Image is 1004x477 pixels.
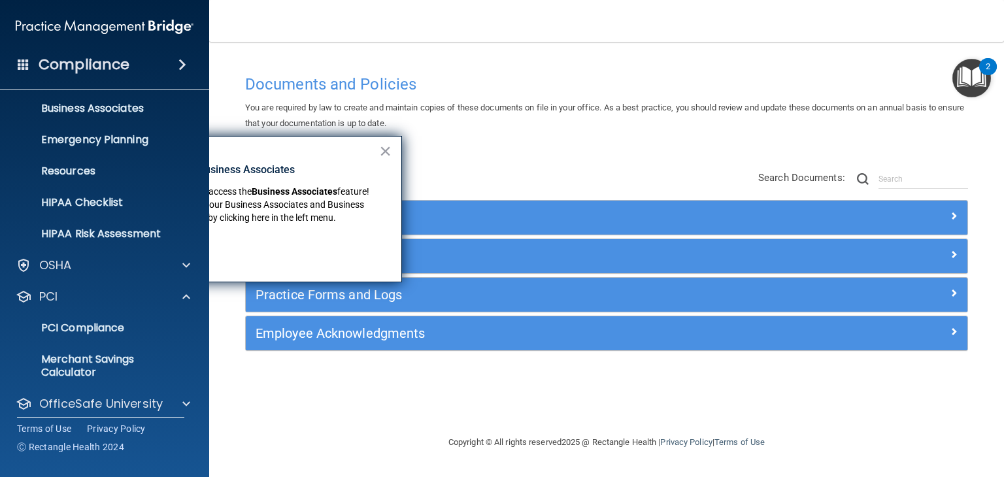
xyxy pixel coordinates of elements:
[368,421,845,463] div: Copyright © All rights reserved 2025 @ Rectangle Health | |
[17,440,124,453] span: Ⓒ Rectangle Health 2024
[8,196,187,209] p: HIPAA Checklist
[8,165,187,178] p: Resources
[8,133,187,146] p: Emergency Planning
[115,186,371,222] span: feature! You can now manage your Business Associates and Business Associate Agreements by clickin...
[878,169,968,189] input: Search
[8,102,187,115] p: Business Associates
[256,326,777,340] h5: Employee Acknowledgments
[660,437,712,447] a: Privacy Policy
[8,227,187,240] p: HIPAA Risk Assessment
[87,422,146,435] a: Privacy Policy
[252,186,337,197] strong: Business Associates
[39,257,72,273] p: OSHA
[39,56,129,74] h4: Compliance
[39,396,163,412] p: OfficeSafe University
[256,288,777,302] h5: Practice Forms and Logs
[857,173,869,185] img: ic-search.3b580494.png
[8,321,187,335] p: PCI Compliance
[8,353,187,379] p: Merchant Savings Calculator
[758,172,845,184] span: Search Documents:
[952,59,991,97] button: Open Resource Center, 2 new notifications
[379,140,392,161] button: Close
[17,422,71,435] a: Terms of Use
[39,289,58,304] p: PCI
[115,163,378,177] p: New Location for Business Associates
[714,437,765,447] a: Terms of Use
[245,76,968,93] h4: Documents and Policies
[245,103,964,128] span: You are required by law to create and maintain copies of these documents on file in your office. ...
[256,249,777,263] h5: Privacy Documents
[256,210,777,225] h5: Policies
[16,14,193,40] img: PMB logo
[986,67,990,84] div: 2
